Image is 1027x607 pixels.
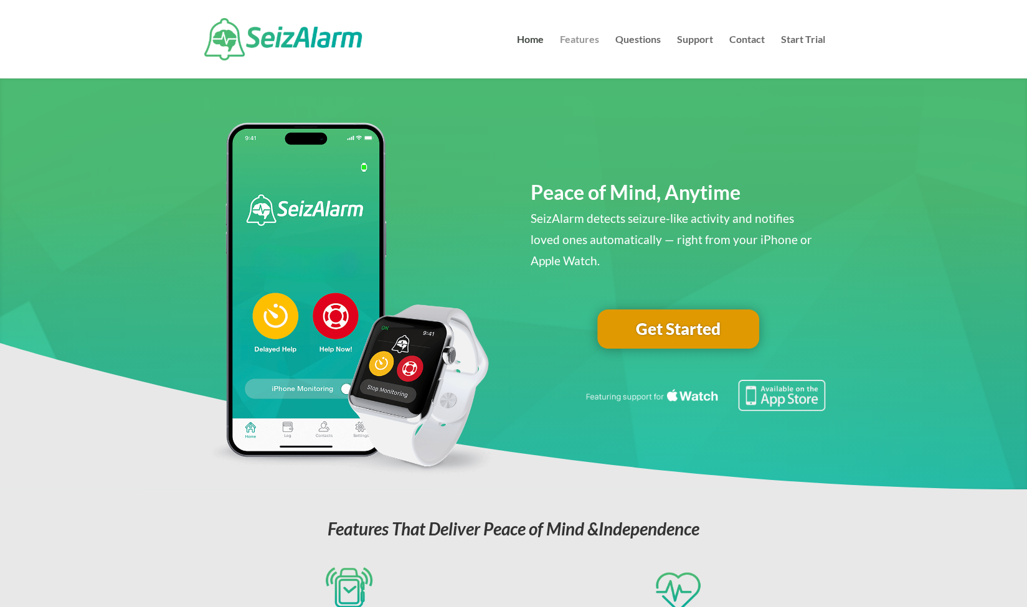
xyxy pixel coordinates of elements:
a: Features [560,35,599,78]
img: SeizAlarm [204,18,362,60]
a: Featuring seizure detection support for the Apple Watch [584,399,825,413]
a: Start Trial [781,35,825,78]
span: Independence [599,518,699,539]
a: Home [517,35,544,78]
span: Peace of Mind, Anytime [531,180,741,204]
a: Get Started [597,309,759,349]
img: seizalarm-apple-devices [202,123,496,476]
em: Features That Deliver Peace of Mind & [328,518,699,539]
img: Seizure detection available in the Apple App Store. [584,380,825,411]
a: Questions [615,35,661,78]
a: Support [677,35,713,78]
a: Contact [729,35,765,78]
span: SeizAlarm detects seizure-like activity and notifies loved ones automatically — right from your i... [531,211,812,268]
